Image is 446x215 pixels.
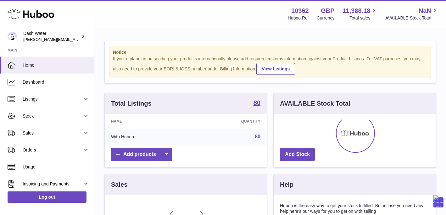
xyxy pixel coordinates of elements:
[23,130,83,136] span: Sales
[385,15,438,21] span: AVAILABLE Stock Total
[23,79,89,85] span: Dashboard
[190,114,267,129] th: Quantity
[113,49,427,55] strong: Notice
[280,99,350,108] h3: AVAILABLE Stock Total
[8,32,17,41] img: james@dash-water.com
[23,181,83,187] span: Invoicing and Payments
[317,15,335,21] div: Currency
[349,15,377,21] span: Total sales
[23,164,89,170] span: Usage
[105,129,190,145] td: With Huboo
[280,203,429,215] p: Huboo is the easy way to get your stock fulfilled. But incase you need any help here's our ways f...
[342,7,370,15] span: 11,388.18
[321,7,334,15] strong: GBP
[111,99,152,108] h3: Total Listings
[23,30,80,42] div: Dash Water
[8,191,86,203] a: Log out
[385,7,438,21] a: NaN AVAILABLE Stock Total
[280,180,293,189] h3: Help
[280,148,315,161] a: Add Stock
[23,96,83,102] span: Listings
[23,147,83,153] span: Orders
[255,134,260,139] a: 80
[105,114,190,129] th: Name
[113,56,427,75] div: If you're planning on sending your products internationally please add required customs informati...
[111,148,172,161] a: Add products
[23,113,83,119] span: Stock
[256,63,295,75] a: View Listings
[288,15,309,21] div: Huboo Ref
[111,180,127,189] h3: Sales
[23,37,126,42] span: [PERSON_NAME][EMAIL_ADDRESS][DOMAIN_NAME]
[23,62,89,68] span: Home
[254,100,260,107] a: 80
[419,7,431,15] span: NaN
[254,100,260,106] strong: 80
[291,7,309,15] strong: 10362
[342,7,377,21] a: 11,388.18 Total sales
